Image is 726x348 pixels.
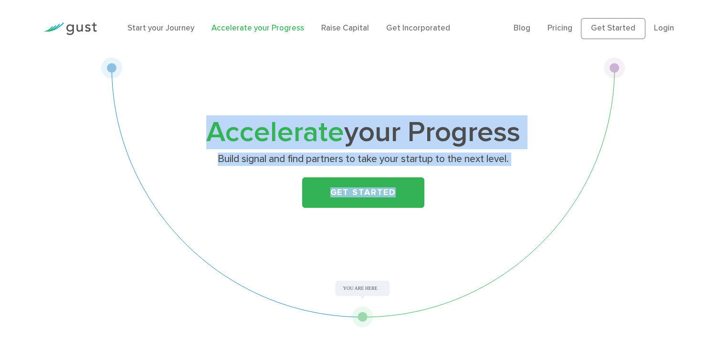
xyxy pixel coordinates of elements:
[127,23,194,33] a: Start your Journey
[178,153,548,166] p: Build signal and find partners to take your startup to the next level.
[386,23,450,33] a: Get Incorporated
[175,120,552,146] h1: your Progress
[211,23,304,33] a: Accelerate your Progress
[321,23,369,33] a: Raise Capital
[547,23,572,33] a: Pricing
[581,18,645,39] a: Get Started
[654,23,674,33] a: Login
[514,23,530,33] a: Blog
[43,22,97,35] img: Gust Logo
[206,115,344,149] span: Accelerate
[302,177,424,208] a: Get Started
